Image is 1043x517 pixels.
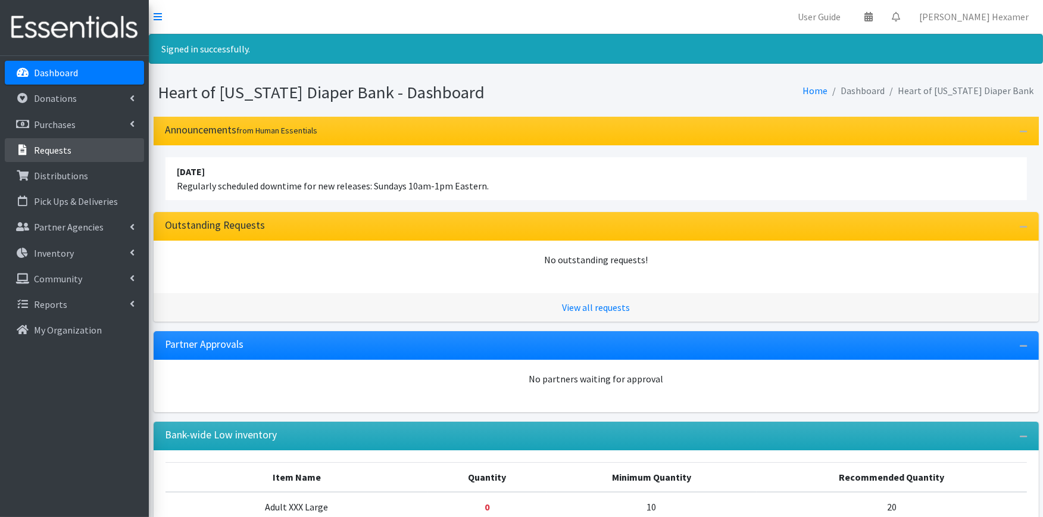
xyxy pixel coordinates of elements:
a: My Organization [5,318,144,342]
p: Purchases [34,119,76,130]
p: Donations [34,92,77,104]
a: Community [5,267,144,291]
small: from Human Essentials [237,125,318,136]
a: Partner Agencies [5,215,144,239]
th: Item Name [165,462,429,492]
li: Heart of [US_STATE] Diaper Bank [885,82,1034,99]
h3: Bank-wide Low inventory [165,429,277,441]
h3: Announcements [165,124,318,136]
a: [PERSON_NAME] Hexamer [910,5,1038,29]
div: Signed in successfully. [149,34,1043,64]
a: Distributions [5,164,144,188]
li: Regularly scheduled downtime for new releases: Sundays 10am-1pm Eastern. [165,157,1027,200]
p: Community [34,273,82,285]
p: Inventory [34,247,74,259]
img: HumanEssentials [5,8,144,48]
a: Home [803,85,828,96]
p: Dashboard [34,67,78,79]
a: Pick Ups & Deliveries [5,189,144,213]
a: Requests [5,138,144,162]
p: My Organization [34,324,102,336]
a: Reports [5,292,144,316]
p: Partner Agencies [34,221,104,233]
th: Quantity [428,462,546,492]
strong: Below minimum quantity [485,501,489,513]
a: View all requests [562,301,630,313]
a: Donations [5,86,144,110]
a: User Guide [788,5,850,29]
li: Dashboard [828,82,885,99]
h3: Partner Approvals [165,338,244,351]
p: Reports [34,298,67,310]
strong: [DATE] [177,166,205,177]
p: Requests [34,144,71,156]
div: No partners waiting for approval [165,372,1027,386]
h1: Heart of [US_STATE] Diaper Bank - Dashboard [158,82,592,103]
th: Minimum Quantity [547,462,757,492]
p: Distributions [34,170,88,182]
a: Dashboard [5,61,144,85]
div: No outstanding requests! [165,253,1027,267]
h3: Outstanding Requests [165,219,266,232]
p: Pick Ups & Deliveries [34,195,118,207]
th: Recommended Quantity [757,462,1026,492]
a: Inventory [5,241,144,265]
a: Purchases [5,113,144,136]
